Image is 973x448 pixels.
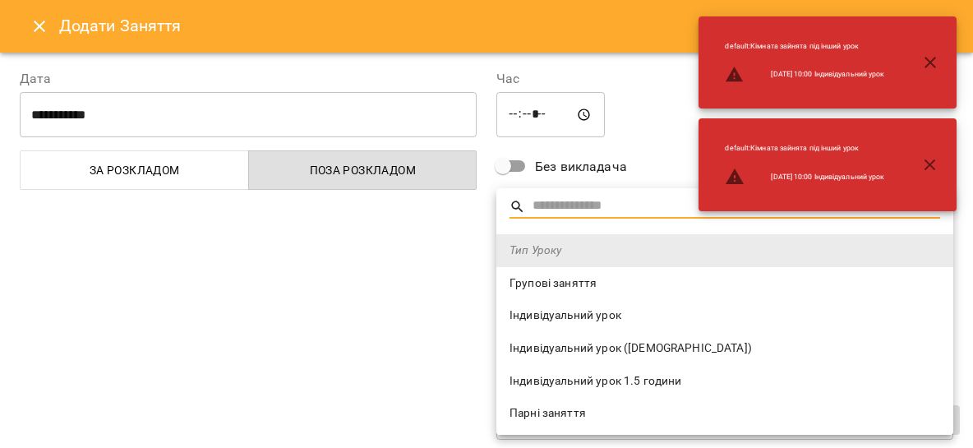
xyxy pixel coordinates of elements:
[712,136,897,160] li: default : Кімната зайнята під інший урок
[712,58,897,91] li: [DATE] 10:00 Індивідуальний урок
[510,307,940,324] span: Індивідуальний урок
[510,340,940,357] span: Індивідуальний урок ([DEMOGRAPHIC_DATA])
[712,160,897,193] li: [DATE] 10:00 Індивідуальний урок
[510,373,940,390] span: Індивідуальний урок 1.5 години
[510,405,940,422] span: Парні заняття
[510,275,940,292] span: Групові заняття
[712,35,897,58] li: default : Кімната зайнята під інший урок
[510,242,940,259] span: Тип Уроку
